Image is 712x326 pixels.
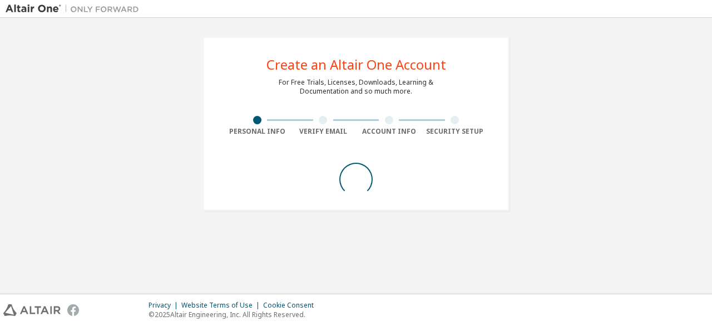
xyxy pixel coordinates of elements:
div: Website Terms of Use [181,301,263,310]
div: Create an Altair One Account [266,58,446,71]
p: © 2025 Altair Engineering, Inc. All Rights Reserved. [149,310,320,319]
div: For Free Trials, Licenses, Downloads, Learning & Documentation and so much more. [279,78,433,96]
div: Account Info [356,127,422,136]
div: Cookie Consent [263,301,320,310]
div: Verify Email [290,127,357,136]
div: Personal Info [224,127,290,136]
img: facebook.svg [67,304,79,316]
img: altair_logo.svg [3,304,61,316]
img: Altair One [6,3,145,14]
div: Security Setup [422,127,488,136]
div: Privacy [149,301,181,310]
